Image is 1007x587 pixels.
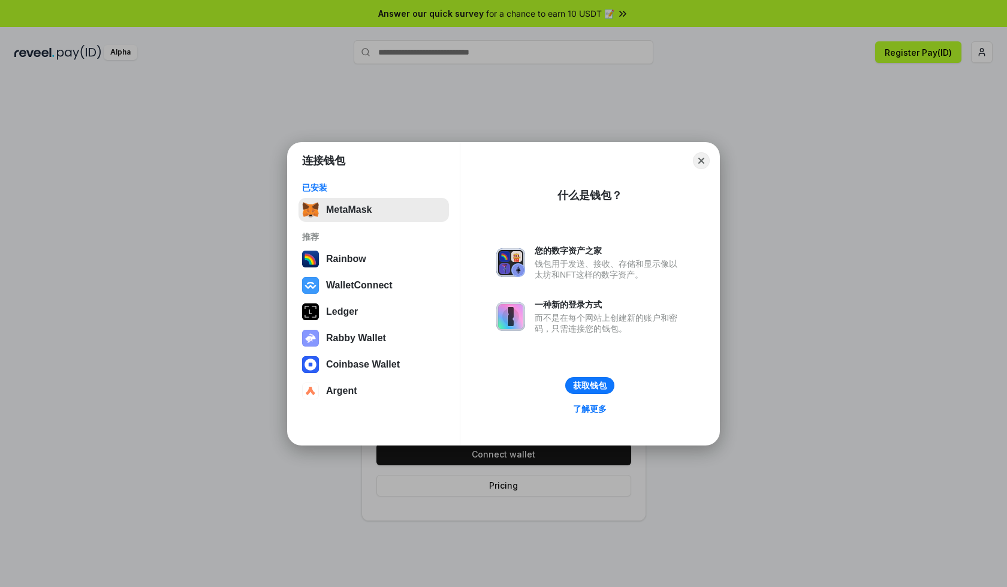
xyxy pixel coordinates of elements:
[326,204,372,215] div: MetaMask
[573,380,607,391] div: 获取钱包
[326,306,358,317] div: Ledger
[496,248,525,277] img: svg+xml,%3Csvg%20xmlns%3D%22http%3A%2F%2Fwww.w3.org%2F2000%2Fsvg%22%20fill%3D%22none%22%20viewBox...
[302,356,319,373] img: svg+xml,%3Csvg%20width%3D%2228%22%20height%3D%2228%22%20viewBox%3D%220%200%2028%2028%22%20fill%3D...
[302,277,319,294] img: svg+xml,%3Csvg%20width%3D%2228%22%20height%3D%2228%22%20viewBox%3D%220%200%2028%2028%22%20fill%3D...
[557,188,622,203] div: 什么是钱包？
[535,245,683,256] div: 您的数字资产之家
[302,153,345,168] h1: 连接钱包
[302,231,445,242] div: 推荐
[326,386,357,396] div: Argent
[535,312,683,334] div: 而不是在每个网站上创建新的账户和密码，只需连接您的钱包。
[326,333,386,344] div: Rabby Wallet
[299,326,449,350] button: Rabby Wallet
[302,182,445,193] div: 已安装
[302,201,319,218] img: svg+xml,%3Csvg%20fill%3D%22none%22%20height%3D%2233%22%20viewBox%3D%220%200%2035%2033%22%20width%...
[496,302,525,331] img: svg+xml,%3Csvg%20xmlns%3D%22http%3A%2F%2Fwww.w3.org%2F2000%2Fsvg%22%20fill%3D%22none%22%20viewBox...
[565,377,614,394] button: 获取钱包
[573,404,607,414] div: 了解更多
[299,353,449,377] button: Coinbase Wallet
[299,247,449,271] button: Rainbow
[535,258,683,280] div: 钱包用于发送、接收、存储和显示像以太坊和NFT这样的数字资产。
[302,303,319,320] img: svg+xml,%3Csvg%20xmlns%3D%22http%3A%2F%2Fwww.w3.org%2F2000%2Fsvg%22%20width%3D%2228%22%20height%3...
[302,330,319,347] img: svg+xml,%3Csvg%20xmlns%3D%22http%3A%2F%2Fwww.w3.org%2F2000%2Fsvg%22%20fill%3D%22none%22%20viewBox...
[693,152,710,169] button: Close
[299,300,449,324] button: Ledger
[326,254,366,264] div: Rainbow
[299,379,449,403] button: Argent
[299,273,449,297] button: WalletConnect
[302,383,319,399] img: svg+xml,%3Csvg%20width%3D%2228%22%20height%3D%2228%22%20viewBox%3D%220%200%2028%2028%22%20fill%3D...
[299,198,449,222] button: MetaMask
[535,299,683,310] div: 一种新的登录方式
[326,280,393,291] div: WalletConnect
[566,401,614,417] a: 了解更多
[326,359,400,370] div: Coinbase Wallet
[302,251,319,267] img: svg+xml,%3Csvg%20width%3D%22120%22%20height%3D%22120%22%20viewBox%3D%220%200%20120%20120%22%20fil...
